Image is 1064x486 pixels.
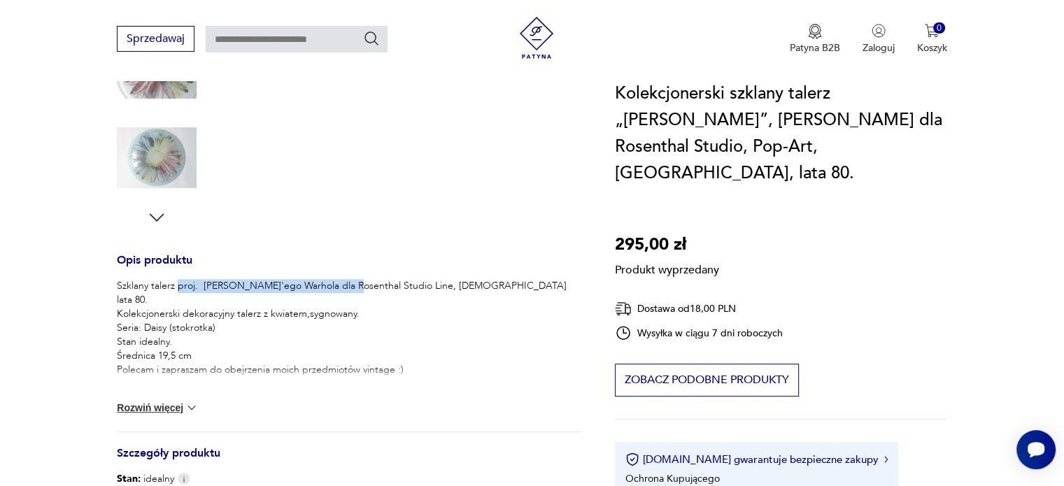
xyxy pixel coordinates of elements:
button: Rozwiń więcej [117,401,198,415]
p: Koszyk [917,41,947,55]
b: Stan: [117,472,141,485]
img: Ikona koszyka [925,24,939,38]
img: Ikona strzałki w prawo [884,456,888,463]
img: Info icon [178,473,190,485]
button: Szukaj [363,30,380,47]
p: Produkt wyprzedany [615,258,719,278]
button: Patyna B2B [790,24,840,55]
p: Szklany talerz proj. [PERSON_NAME]'ego Warhola dla Rosenthal Studio Line, [DEMOGRAPHIC_DATA] lata... [117,279,581,377]
a: Ikona medaluPatyna B2B [790,24,840,55]
img: Ikona dostawy [615,300,632,317]
h3: Opis produktu [117,256,581,279]
h3: Szczegóły produktu [117,449,581,472]
img: chevron down [185,401,199,415]
iframe: Smartsupp widget button [1016,430,1056,469]
div: Wysyłka w ciągu 7 dni roboczych [615,324,783,341]
h1: Kolekcjonerski szklany talerz „[PERSON_NAME]”, [PERSON_NAME] dla Rosenthal Studio, Pop-Art, [GEOG... [615,80,947,187]
div: 0 [933,22,945,34]
img: Ikona medalu [808,24,822,39]
img: Ikonka użytkownika [872,24,886,38]
div: Dostawa od 18,00 PLN [615,300,783,317]
button: 0Koszyk [917,24,947,55]
button: Sprzedawaj [117,26,194,52]
li: Ochrona Kupującego [625,472,720,485]
span: idealny [117,472,174,486]
a: Sprzedawaj [117,35,194,45]
p: Patyna B2B [790,41,840,55]
button: Zaloguj [863,24,895,55]
button: [DOMAIN_NAME] gwarantuje bezpieczne zakupy [625,452,888,466]
img: Patyna - sklep z meblami i dekoracjami vintage [516,17,558,59]
button: Zobacz podobne produkty [615,364,799,396]
img: Ikona certyfikatu [625,452,639,466]
p: Zaloguj [863,41,895,55]
p: 295,00 zł [615,231,719,258]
